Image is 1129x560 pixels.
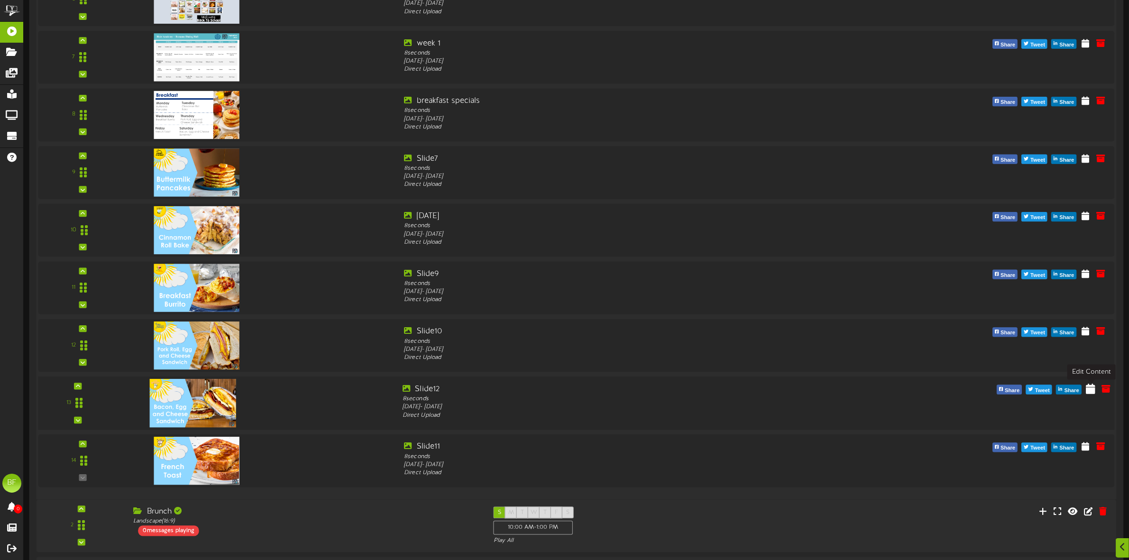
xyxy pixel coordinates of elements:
[133,517,479,525] div: Landscape ( 16:9 )
[1028,155,1047,165] span: Tweet
[404,230,838,239] div: [DATE] - [DATE]
[404,269,838,280] div: Slide9
[404,337,838,345] div: 8 seconds
[1051,443,1076,452] button: Share
[72,111,75,119] div: 8
[154,206,239,254] img: 94c263df-e9d2-44a5-9af5-a43e4627a631.jpg
[997,385,1022,395] button: Share
[403,384,841,395] div: Slide12
[404,288,838,296] div: [DATE] - [DATE]
[1021,39,1047,49] button: Tweet
[992,97,1018,106] button: Share
[1021,97,1047,106] button: Tweet
[1051,328,1076,337] button: Share
[1028,97,1047,108] span: Tweet
[999,270,1017,281] span: Share
[494,537,749,545] div: Play All
[71,226,76,234] div: 10
[1063,386,1081,396] span: Share
[71,457,76,465] div: 14
[1051,97,1076,106] button: Share
[404,123,838,131] div: Direct Upload
[1021,212,1047,221] button: Tweet
[508,509,514,516] span: M
[72,284,75,292] div: 11
[404,239,838,247] div: Direct Upload
[71,341,76,349] div: 12
[138,526,199,536] div: 0 messages playing
[154,148,239,196] img: 1b97993d-a686-4618-afd6-f6a9dab4fdee.jpg
[149,379,236,427] img: f9405cca-12af-4036-9c25-c80717405df8.jpg
[992,155,1018,164] button: Share
[992,39,1018,49] button: Share
[992,212,1018,221] button: Share
[1051,270,1076,279] button: Share
[154,321,239,369] img: d73df3b0-4f07-4fcb-9d4c-52869878f51c.jpg
[404,173,838,181] div: [DATE] - [DATE]
[566,509,569,516] span: S
[1021,155,1047,164] button: Tweet
[404,8,838,16] div: Direct Upload
[1057,270,1076,281] span: Share
[1028,270,1047,281] span: Tweet
[404,222,838,230] div: 8 seconds
[154,33,239,81] img: 94ebbf09-c40a-4698-9193-6f6821d942b3.jpg
[404,469,838,477] div: Direct Upload
[1057,40,1076,50] span: Share
[154,437,239,485] img: 4ead90a8-f432-4e13-8869-3d61061b3aef.jpg
[404,57,838,65] div: [DATE] - [DATE]
[1057,155,1076,165] span: Share
[404,181,838,189] div: Direct Upload
[1028,443,1047,454] span: Tweet
[1003,386,1021,396] span: Share
[404,107,838,115] div: 8 seconds
[404,441,838,452] div: Slide11
[999,97,1017,108] span: Share
[404,346,838,354] div: [DATE] - [DATE]
[404,461,838,469] div: [DATE] - [DATE]
[1057,212,1076,223] span: Share
[133,506,479,517] div: Brunch
[404,96,838,107] div: breakfast specials
[1021,443,1047,452] button: Tweet
[1021,328,1047,337] button: Tweet
[1021,270,1047,279] button: Tweet
[404,65,838,73] div: Direct Upload
[1051,39,1076,49] button: Share
[992,270,1018,279] button: Share
[404,354,838,362] div: Direct Upload
[404,280,838,288] div: 8 seconds
[403,403,841,412] div: [DATE] - [DATE]
[521,509,524,516] span: T
[404,115,838,123] div: [DATE] - [DATE]
[1051,155,1076,164] button: Share
[544,509,547,516] span: T
[1056,385,1082,395] button: Share
[1026,385,1052,395] button: Tweet
[72,168,75,176] div: 9
[404,165,838,173] div: 8 seconds
[14,505,22,514] span: 0
[404,296,838,304] div: Direct Upload
[531,509,537,516] span: W
[154,91,239,139] img: fd67a301-0db3-413b-bd99-174e428af8f6.jpg
[404,154,838,165] div: Slide7
[403,395,841,404] div: 8 seconds
[1028,212,1047,223] span: Tweet
[404,211,838,222] div: [DATE]
[999,212,1017,223] span: Share
[1033,386,1052,396] span: Tweet
[66,399,71,408] div: 13
[999,40,1017,50] span: Share
[1028,328,1047,339] span: Tweet
[154,264,239,312] img: 9b9b4981-544f-4789-8e86-aece94c79d18.jpg
[1057,328,1076,339] span: Share
[1051,212,1076,221] button: Share
[498,509,501,516] span: S
[494,521,573,534] div: 10:00 AM - 1:00 PM
[404,453,838,461] div: 8 seconds
[992,443,1018,452] button: Share
[999,155,1017,165] span: Share
[999,443,1017,454] span: Share
[2,474,21,493] div: BF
